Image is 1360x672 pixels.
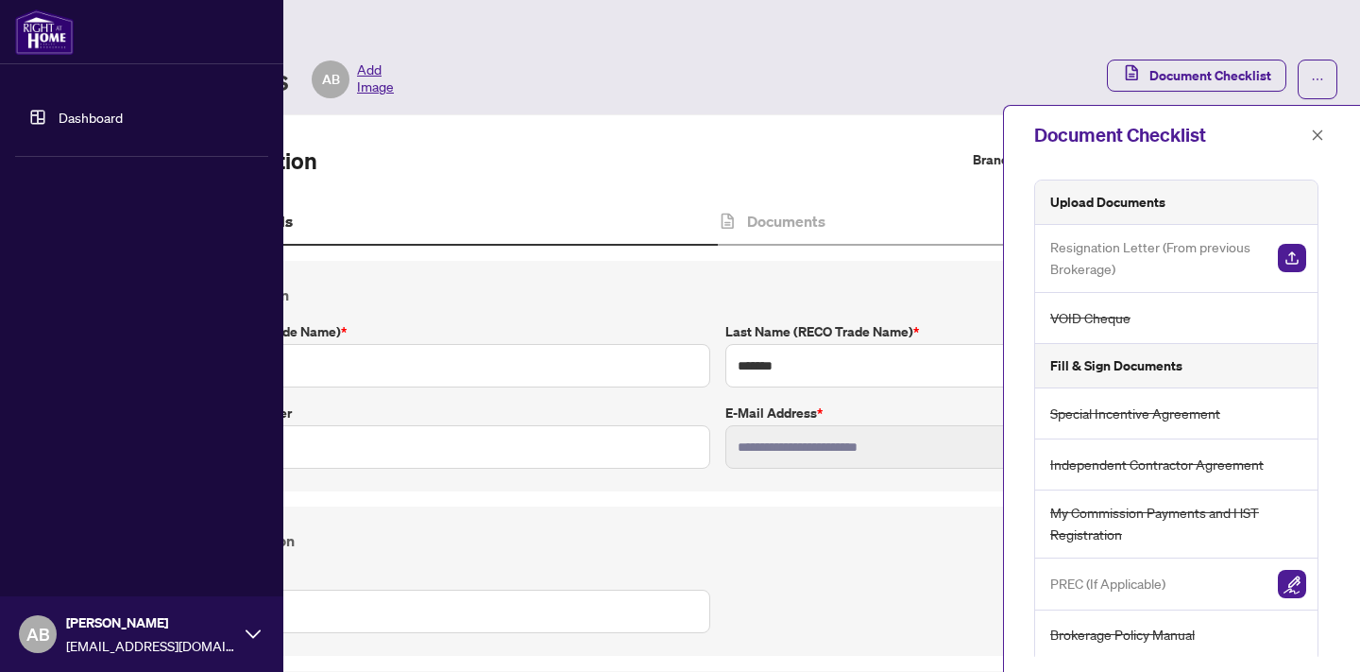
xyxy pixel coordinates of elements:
span: [EMAIL_ADDRESS][DOMAIN_NAME] [66,635,236,656]
h4: Contact Information [152,284,1283,306]
span: ellipsis [1311,73,1324,86]
img: logo [15,9,74,55]
span: Independent Contractor Agreement [1050,454,1264,475]
span: close [1311,129,1324,142]
span: VOID Cheque [1050,307,1130,329]
span: Special Incentive Agreement [1050,403,1220,424]
span: [PERSON_NAME] [66,612,236,633]
span: Brokerage Policy Manual [1050,624,1195,646]
div: Document Checklist [1034,121,1305,149]
label: E-mail Address [725,403,1283,423]
span: Resignation Letter (From previous Brokerage) [1050,236,1263,281]
button: Document Checklist [1107,60,1286,92]
label: Last Name (RECO Trade Name) [725,321,1283,342]
label: Sin # [152,567,710,588]
a: Dashboard [59,109,123,126]
img: Upload Document [1278,244,1306,272]
span: AB [322,69,340,90]
h4: Personal Information [152,529,1283,552]
h5: Upload Documents [1050,192,1165,213]
span: Add Image [357,60,394,98]
label: Branch: [973,149,1018,171]
span: Document Checklist [1149,60,1271,91]
span: My Commission Payments and HST Registration [1050,502,1306,546]
span: PREC (If Applicable) [1050,573,1165,594]
label: Primary Phone Number [152,403,710,423]
img: Sign Document [1278,570,1306,598]
h4: Documents [747,210,825,233]
span: AB [26,621,50,647]
label: First Name (RECO Trade Name) [152,321,710,342]
h5: Fill & Sign Documents [1050,355,1182,376]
